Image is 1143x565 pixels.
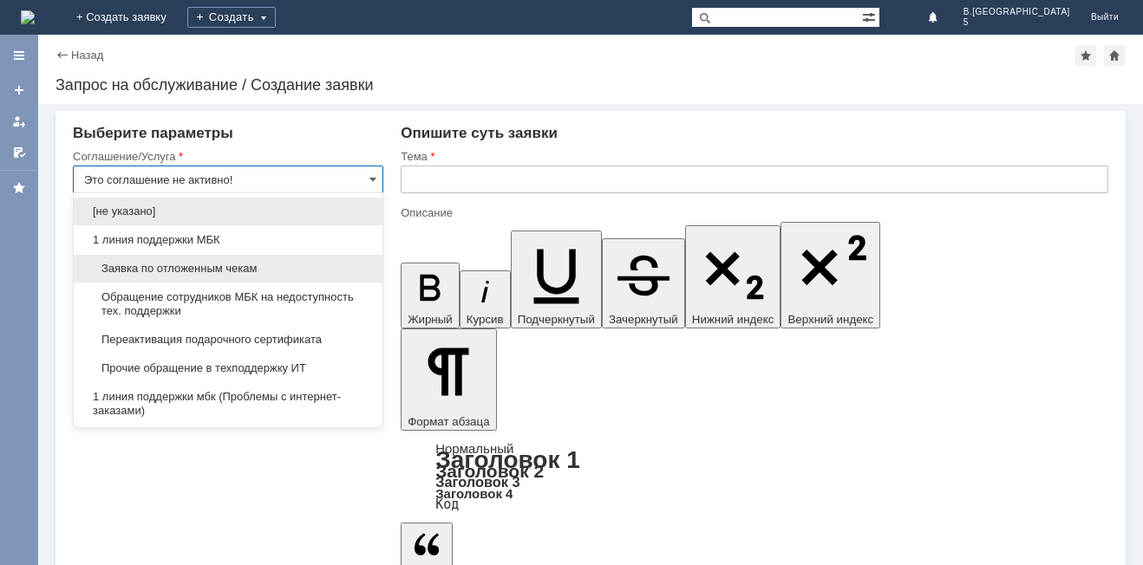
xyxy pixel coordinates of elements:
a: Мои согласования [5,139,33,166]
div: Соглашение/Услуга [73,151,380,162]
div: Сделать домашней страницей [1104,45,1125,66]
button: Формат абзаца [401,328,496,431]
a: Заголовок 2 [435,461,544,481]
a: Заголовок 1 [435,446,580,473]
a: Код [435,497,459,512]
button: Нижний индекс [685,225,781,328]
a: Заголовок 4 [435,486,513,501]
a: Назад [71,49,103,62]
span: Опишите суть заявки [401,125,558,141]
button: Верхний индекс [781,222,880,328]
span: Подчеркнутый [518,313,595,326]
a: Мои заявки [5,107,33,135]
a: Перейти на домашнюю страницу [21,10,35,24]
span: Переактивация подарочного сертификата [84,333,372,347]
div: Тема [401,151,1105,162]
img: logo [21,10,35,24]
span: Верхний индекс [787,313,873,326]
a: Нормальный [435,441,513,456]
button: Курсив [460,270,511,328]
button: Жирный [401,263,460,328]
span: Курсив [467,313,504,326]
button: Подчеркнутый [511,231,602,328]
span: [не указано] [84,205,372,218]
span: Расширенный поиск [862,8,879,24]
span: Обращение сотрудников МБК на недоступность тех. поддержки [84,290,372,318]
a: Создать заявку [5,76,33,104]
span: Формат абзаца [408,415,489,428]
span: 1 линия поддержки мбк (Проблемы с интернет-заказами) [84,390,372,418]
span: В.[GEOGRAPHIC_DATA] [963,7,1070,17]
span: Выберите параметры [73,125,233,141]
span: Нижний индекс [692,313,774,326]
div: Формат абзаца [401,443,1108,510]
span: Зачеркнутый [609,313,678,326]
div: Описание [401,207,1105,218]
span: Прочие обращение в техподдержку ИТ [84,361,372,375]
span: 1 линия поддержки МБК [84,233,372,247]
a: Заголовок 3 [435,474,519,490]
span: Заявка по отложенным чекам [84,262,372,276]
div: Запрос на обслуживание / Создание заявки [56,76,1126,94]
div: Создать [187,7,276,28]
span: 5 [963,17,1070,28]
button: Зачеркнутый [602,238,685,328]
div: Добавить в избранное [1075,45,1096,66]
span: Жирный [408,313,453,326]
